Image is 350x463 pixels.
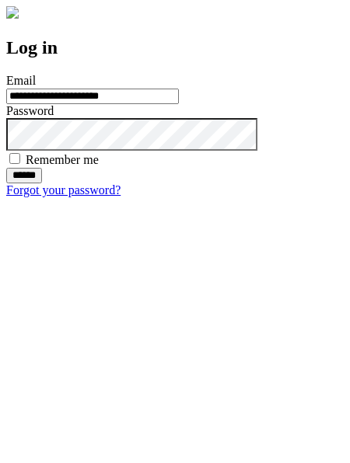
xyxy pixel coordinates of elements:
[6,37,344,58] h2: Log in
[6,104,54,117] label: Password
[6,183,121,197] a: Forgot your password?
[6,6,19,19] img: logo-4e3dc11c47720685a147b03b5a06dd966a58ff35d612b21f08c02c0306f2b779.png
[6,74,36,87] label: Email
[26,153,99,166] label: Remember me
